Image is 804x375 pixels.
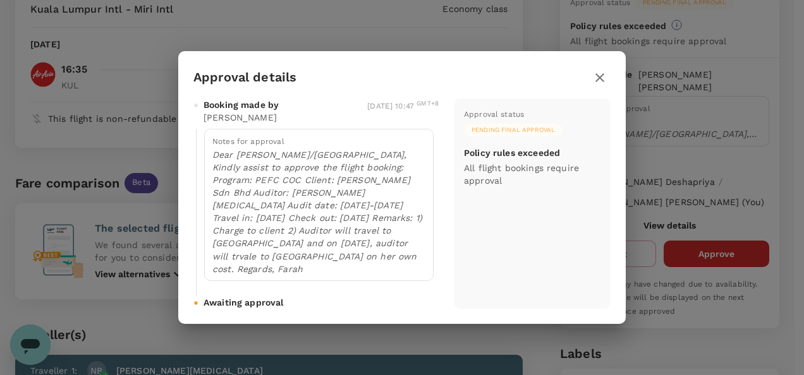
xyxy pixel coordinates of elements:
span: Booking made by [204,98,279,111]
span: Pending final approval [464,126,563,134]
p: Dear [PERSON_NAME]/[GEOGRAPHIC_DATA], Kindly assist to approve the flight booking: Program: PEFC ... [212,148,425,275]
div: Approval status [464,109,524,121]
sup: GMT+8 [417,100,439,107]
p: [PERSON_NAME] [204,111,277,124]
span: Notes for approval [212,137,284,146]
h3: Approval details [193,70,296,85]
span: [DATE] 10:47 [367,102,439,110]
span: Awaiting approval [204,296,284,309]
p: Policy rules exceeded [464,146,560,159]
p: All flight bookings require approval [464,162,600,187]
